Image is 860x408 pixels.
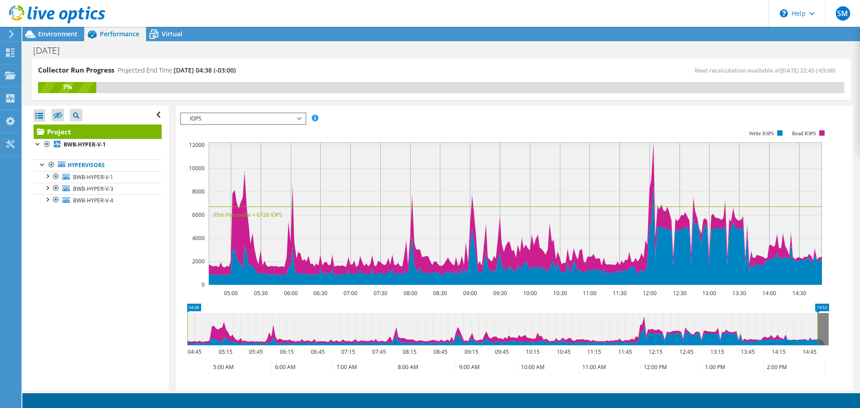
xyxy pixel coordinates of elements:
[34,159,162,171] a: Hypervisors
[741,348,755,356] text: 13:45
[192,188,205,195] text: 8000
[749,130,774,137] text: Write IOPS
[174,66,236,74] span: [DATE] 04:38 (-03:00)
[836,6,850,21] span: SM
[618,348,632,356] text: 11:45
[780,9,788,17] svg: \n
[192,211,205,219] text: 6000
[772,348,786,356] text: 14:15
[192,258,205,265] text: 2000
[702,289,716,297] text: 13:00
[344,289,357,297] text: 07:00
[433,289,447,297] text: 08:30
[587,348,601,356] text: 11:15
[314,289,327,297] text: 06:30
[189,141,205,149] text: 12000
[188,348,202,356] text: 04:45
[404,289,417,297] text: 08:00
[202,281,205,288] text: 0
[73,197,113,204] span: BWB-HYPER-V-4
[583,289,597,297] text: 11:00
[38,82,96,92] div: 7%
[213,211,282,219] text: 95th Percentile = 6726 IOPS
[679,348,693,356] text: 12:45
[403,348,417,356] text: 08:15
[34,194,162,206] a: BWB-HYPER-V-4
[73,173,113,181] span: BWB-HYPER-V-1
[557,348,571,356] text: 10:45
[493,289,507,297] text: 09:30
[374,289,387,297] text: 07:30
[780,66,835,74] span: [DATE] 22:43 (-03:00)
[526,348,540,356] text: 10:15
[249,348,263,356] text: 05:45
[219,348,232,356] text: 05:15
[762,289,776,297] text: 14:00
[523,289,537,297] text: 10:00
[192,234,205,242] text: 4000
[553,289,567,297] text: 10:30
[100,30,139,38] span: Performance
[464,348,478,356] text: 09:15
[643,289,657,297] text: 12:00
[118,65,236,75] h4: Projected End Time:
[613,289,627,297] text: 11:30
[649,348,662,356] text: 12:15
[803,348,817,356] text: 14:45
[189,164,205,172] text: 10000
[372,348,386,356] text: 07:45
[34,171,162,183] a: BWB-HYPER-V-1
[34,125,162,139] a: Project
[673,289,687,297] text: 12:30
[64,141,106,148] b: BWB-HYPER-V-1
[495,348,509,356] text: 09:45
[284,289,298,297] text: 06:00
[254,289,268,297] text: 05:30
[792,130,817,137] text: Read IOPS
[792,289,806,297] text: 14:30
[341,348,355,356] text: 07:15
[38,30,77,38] span: Environment
[311,348,325,356] text: 06:45
[224,289,238,297] text: 05:00
[34,139,162,150] a: BWB-HYPER-V-1
[29,46,73,56] h1: [DATE]
[34,183,162,194] a: BWB-HYPER-V-3
[732,289,746,297] text: 13:30
[162,30,182,38] span: Virtual
[280,348,294,356] text: 06:15
[710,348,724,356] text: 13:15
[185,113,301,124] span: IOPS
[73,185,113,193] span: BWB-HYPER-V-3
[434,348,447,356] text: 08:45
[695,66,840,74] span: Next recalculation available at
[463,289,477,297] text: 09:00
